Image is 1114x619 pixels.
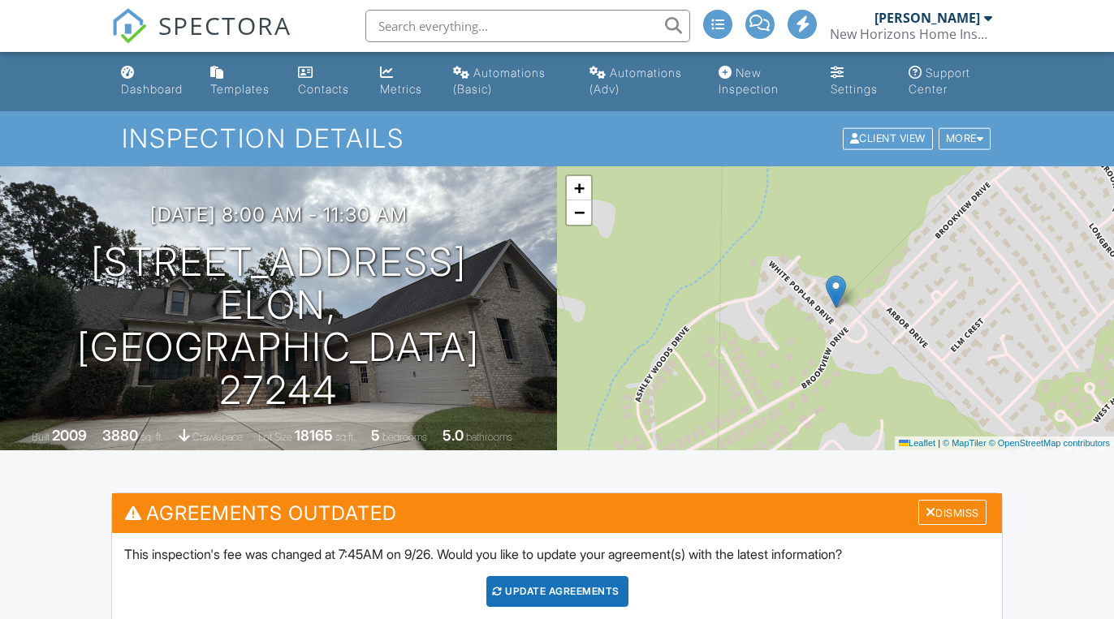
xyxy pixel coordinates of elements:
[899,438,935,448] a: Leaflet
[111,22,291,56] a: SPECTORA
[140,431,163,443] span: sq. ft.
[902,58,1000,105] a: Support Center
[111,8,147,44] img: The Best Home Inspection Software - Spectora
[373,58,434,105] a: Metrics
[989,438,1110,448] a: © OpenStreetMap contributors
[380,82,422,96] div: Metrics
[443,427,464,444] div: 5.0
[831,82,878,96] div: Settings
[210,82,270,96] div: Templates
[298,82,349,96] div: Contacts
[453,66,546,96] div: Automations (Basic)
[589,66,682,96] div: Automations (Adv)
[943,438,987,448] a: © MapTiler
[486,576,628,607] div: Update Agreements
[918,500,987,525] div: Dismiss
[712,58,812,105] a: New Inspection
[824,58,888,105] a: Settings
[122,124,992,153] h1: Inspection Details
[938,438,940,448] span: |
[466,431,512,443] span: bathrooms
[32,431,50,443] span: Built
[52,427,87,444] div: 2009
[114,58,191,105] a: Dashboard
[112,493,1002,533] h3: Agreements Outdated
[826,275,846,308] img: Marker
[192,431,243,443] span: crawlspace
[574,178,585,198] span: +
[583,58,699,105] a: Automations (Advanced)
[258,431,292,443] span: Lot Size
[121,82,183,96] div: Dashboard
[909,66,970,96] div: Support Center
[567,200,591,225] a: Zoom out
[102,427,138,444] div: 3880
[371,427,380,444] div: 5
[874,10,980,26] div: [PERSON_NAME]
[447,58,570,105] a: Automations (Basic)
[204,58,278,105] a: Templates
[365,10,690,42] input: Search everything...
[158,8,291,42] span: SPECTORA
[574,202,585,222] span: −
[843,128,933,150] div: Client View
[841,131,937,144] a: Client View
[150,204,408,226] h3: [DATE] 8:00 am - 11:30 am
[335,431,356,443] span: sq.ft.
[719,66,779,96] div: New Inspection
[26,241,531,412] h1: [STREET_ADDRESS] Elon, [GEOGRAPHIC_DATA] 27244
[567,176,591,200] a: Zoom in
[291,58,361,105] a: Contacts
[830,26,992,42] div: New Horizons Home Inspections
[382,431,427,443] span: bedrooms
[939,128,991,150] div: More
[295,427,333,444] div: 18165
